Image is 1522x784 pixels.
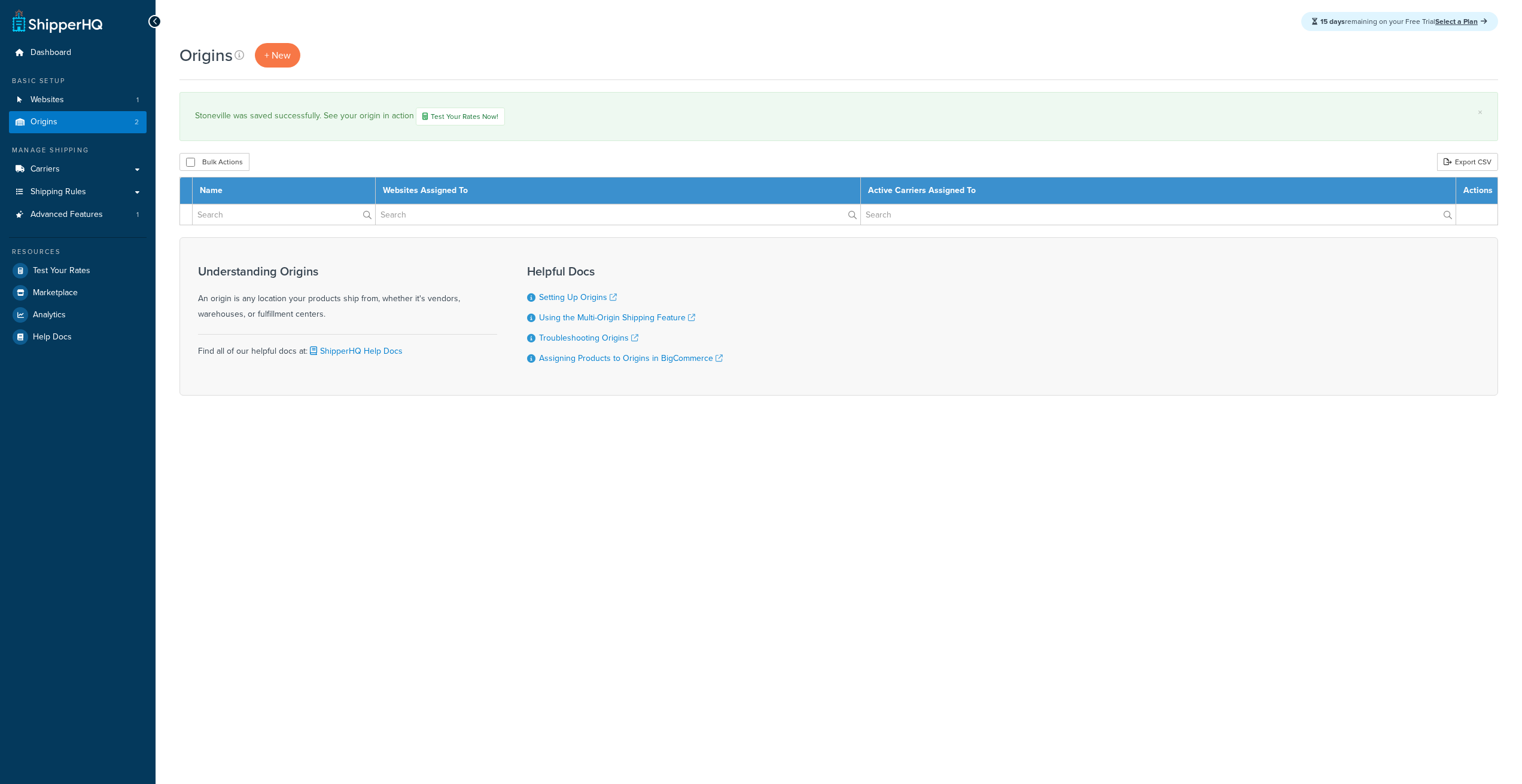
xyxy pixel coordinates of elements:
[198,265,497,278] h3: Understanding Origins
[193,177,376,204] th: Name
[308,345,403,357] a: ShipperHQ Help Docs
[9,145,147,155] div: Manage Shipping
[255,43,300,68] a: + New
[1456,177,1498,204] th: Actions
[860,177,1456,204] th: Active Carriers Assigned To
[9,89,147,111] li: Websites
[31,95,64,105] span: Websites
[135,117,139,127] span: 2
[33,266,90,276] span: Test Your Rates
[13,9,102,33] a: ShipperHQ Home
[1435,16,1487,27] a: Select a Plan
[195,108,1483,125] div: Stoneville was saved successfully. See your origin in action
[9,42,147,64] a: Dashboard
[31,187,86,197] span: Shipping Rules
[193,204,375,225] input: Search
[376,204,860,225] input: Search
[136,210,139,220] span: 1
[1478,108,1483,117] a: ×
[9,111,147,133] a: Origins 2
[9,260,147,281] a: Test Your Rates
[861,204,1456,225] input: Search
[33,310,66,320] span: Analytics
[527,265,723,278] h3: Helpful Docs
[539,352,723,365] a: Assigning Products to Origins in BigCommerce
[31,48,71,58] span: Dashboard
[179,153,249,171] button: Bulk Actions
[9,247,147,257] div: Resources
[9,326,147,348] a: Help Docs
[9,89,147,111] a: Websites 1
[136,95,139,105] span: 1
[264,48,291,62] span: + New
[9,76,147,86] div: Basic Setup
[179,44,233,67] h1: Origins
[31,164,60,174] span: Carriers
[33,332,72,342] span: Help Docs
[9,111,147,133] li: Origins
[31,117,57,127] span: Origins
[9,282,147,304] a: Marketplace
[198,265,497,322] div: An origin is any location your products ship from, whether it's vendors, warehouses, or fulfillme...
[1301,12,1498,31] div: remaining on your Free Trial
[9,158,147,180] a: Carriers
[9,181,147,203] a: Shipping Rules
[9,204,147,226] a: Advanced Features 1
[375,177,860,204] th: Websites Assigned To
[31,210,103,220] span: Advanced Features
[539,311,695,324] a: Using the Multi-Origin Shipping Feature
[539,332,638,344] a: Troubleshooting Origins
[1320,16,1345,27] strong: 15 days
[1437,153,1498,171] a: Export CSV
[9,304,147,326] a: Analytics
[9,204,147,226] li: Advanced Features
[539,291,617,304] a: Setting Up Origins
[33,288,78,298] span: Marketplace
[198,334,497,359] div: Find all of our helpful docs at:
[416,108,505,125] a: Test Your Rates Now!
